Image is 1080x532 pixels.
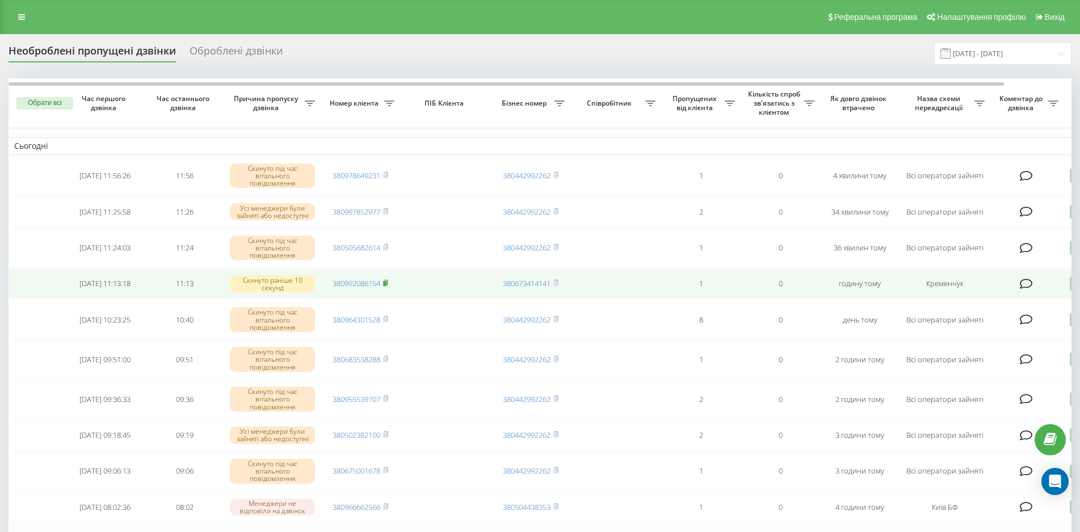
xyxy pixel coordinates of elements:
td: Всі оператори зайняті [900,420,990,450]
td: 3 години тому [820,453,900,490]
div: Скинуто раніше 10 секунд [230,275,315,292]
td: 1 [661,492,741,522]
a: 380505682614 [333,242,380,253]
a: 380442992262 [503,170,550,181]
td: 0 [741,380,820,418]
td: Всі оператори зайняті [900,157,990,195]
div: Скинуто під час вітального повідомлення [230,307,315,332]
td: 4 хвилини тому [820,157,900,195]
button: Обрати всі [16,97,73,110]
span: Час останнього дзвінка [154,94,215,112]
td: 08:02 [145,492,224,522]
div: Скинуто під час вітального повідомлення [230,236,315,261]
td: Всі оператори зайняті [900,380,990,418]
td: [DATE] 11:56:26 [65,157,145,195]
td: [DATE] 09:18:45 [65,420,145,450]
a: 380955539707 [333,394,380,404]
div: Скинуто під час вітального повідомлення [230,387,315,412]
span: Причина пропуску дзвінка [230,94,305,112]
td: 09:19 [145,420,224,450]
td: 10:40 [145,301,224,338]
div: Необроблені пропущені дзвінки [9,45,176,62]
td: [DATE] 09:36:33 [65,380,145,418]
td: 4 години тому [820,492,900,522]
a: 380442992262 [503,207,550,217]
td: Кременчук [900,269,990,299]
td: 2 [661,380,741,418]
a: 380992086154 [333,278,380,288]
td: 3 години тому [820,420,900,450]
td: 2 [661,420,741,450]
a: 380966662566 [333,502,380,512]
td: 2 години тому [820,341,900,378]
td: [DATE] 11:25:58 [65,197,145,227]
td: Київ БФ [900,492,990,522]
a: 380442992262 [503,354,550,365]
div: Скинуто під час вітального повідомлення [230,347,315,372]
td: 11:26 [145,197,224,227]
td: 09:51 [145,341,224,378]
td: 0 [741,229,820,266]
td: 0 [741,420,820,450]
td: 0 [741,341,820,378]
td: 11:13 [145,269,224,299]
span: Час першого дзвінка [74,94,136,112]
td: Всі оператори зайняті [900,341,990,378]
td: 0 [741,197,820,227]
td: [DATE] 10:23:25 [65,301,145,338]
div: Скинуто під час вітального повідомлення [230,164,315,188]
td: 1 [661,157,741,195]
a: 380442992262 [503,242,550,253]
a: 380964301528 [333,315,380,325]
span: Коментар до дзвінка [996,94,1048,112]
span: Реферальна програма [834,12,918,22]
td: 0 [741,157,820,195]
a: 380442992262 [503,466,550,476]
a: 380442992262 [503,430,550,440]
td: 0 [741,492,820,522]
span: Співробітник [576,99,645,108]
span: Пропущених від клієнта [667,94,725,112]
td: Всі оператори зайняті [900,301,990,338]
td: день тому [820,301,900,338]
span: Як довго дзвінок втрачено [829,94,890,112]
span: Вихід [1045,12,1065,22]
td: 0 [741,269,820,299]
a: 380978649231 [333,170,380,181]
a: 380502382100 [333,430,380,440]
td: 8 [661,301,741,338]
div: Менеджери не відповіли на дзвінок [230,499,315,516]
span: Бізнес номер [497,99,554,108]
td: 09:06 [145,453,224,490]
td: 1 [661,341,741,378]
div: Оброблені дзвінки [190,45,283,62]
td: 09:36 [145,380,224,418]
span: ПІБ Клієнта [410,99,481,108]
td: Всі оператори зайняті [900,197,990,227]
a: 380683538288 [333,354,380,365]
td: 11:56 [145,157,224,195]
div: Усі менеджери були зайняті або недоступні [230,426,315,443]
a: 380673414141 [503,278,550,288]
td: 2 години тому [820,380,900,418]
a: 380504438353 [503,502,550,512]
a: 380997852977 [333,207,380,217]
td: [DATE] 11:24:03 [65,229,145,266]
td: [DATE] 09:51:00 [65,341,145,378]
span: Назва схеми переадресації [905,94,974,112]
a: 380442992262 [503,394,550,404]
td: Всі оператори зайняті [900,453,990,490]
td: 1 [661,229,741,266]
td: [DATE] 09:06:13 [65,453,145,490]
td: [DATE] 11:13:18 [65,269,145,299]
a: 380675001678 [333,466,380,476]
td: 11:24 [145,229,224,266]
div: Open Intercom Messenger [1041,468,1069,495]
td: годину тому [820,269,900,299]
td: 36 хвилин тому [820,229,900,266]
span: Кількість спроб зв'язатись з клієнтом [746,90,804,116]
td: 0 [741,453,820,490]
span: Налаштування профілю [937,12,1026,22]
td: [DATE] 08:02:36 [65,492,145,522]
td: 2 [661,197,741,227]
